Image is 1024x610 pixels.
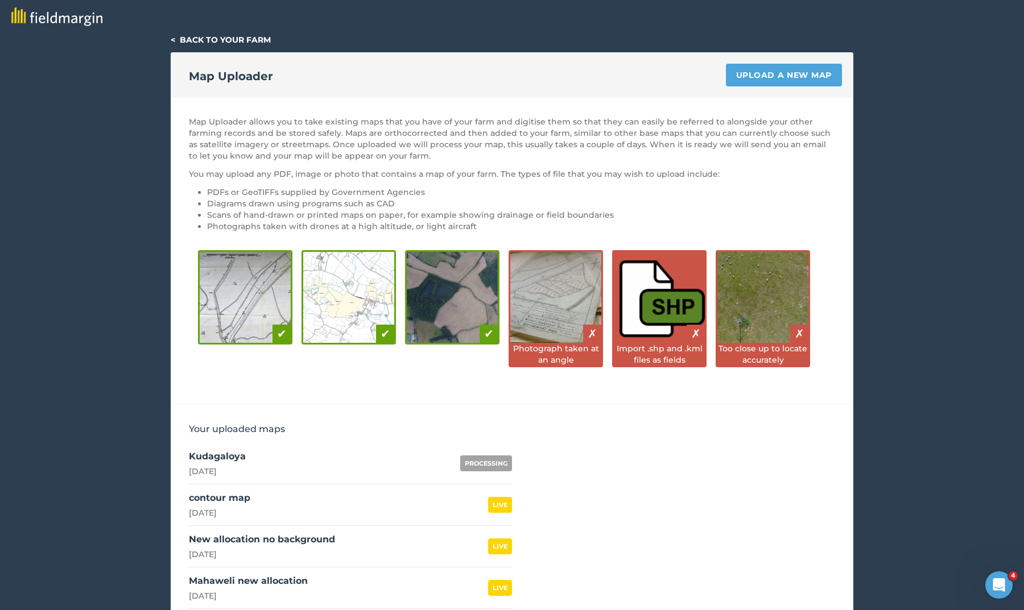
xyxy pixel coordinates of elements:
[488,538,512,554] div: LIVE
[460,455,512,471] div: PROCESSING
[717,343,808,366] div: Too close up to locate accurately
[189,567,512,609] a: Mahaweli new allocation[DATE]LIVE
[11,7,102,26] img: fieldmargin logo
[189,533,335,546] div: New allocation no background
[189,466,246,477] div: [DATE]
[985,571,1013,599] iframe: Intercom live chat
[189,484,512,526] a: contour map[DATE]LIVE
[488,497,512,513] div: LIVE
[207,186,835,198] li: PDFs or GeoTIFFs supplied by Government Agencies
[200,252,291,343] img: Hand-drawn diagram is good
[189,549,335,560] div: [DATE]
[510,252,601,343] img: Photos taken at an angle are bad
[510,343,601,366] div: Photograph taken at an angle
[790,325,808,343] div: ✗
[717,252,808,343] img: Close up images are bad
[480,325,498,343] div: ✔
[189,168,835,180] p: You may upload any PDF, image or photo that contains a map of your farm. The types of file that y...
[614,343,705,366] div: Import .shp and .kml files as fields
[189,422,835,436] h3: Your uploaded maps
[207,221,835,232] li: Photographs taken with drones at a high altitude, or light aircraft
[488,580,512,596] div: LIVE
[189,507,250,518] div: [DATE]
[207,209,835,221] li: Scans of hand-drawn or printed maps on paper, for example showing drainage or field boundaries
[171,35,271,45] a: < Back to your farm
[376,325,394,343] div: ✔
[207,198,835,209] li: Diagrams drawn using programs such as CAD
[189,450,246,463] div: Kudagaloya
[726,64,842,86] a: Upload a new map
[189,443,512,484] a: Kudagaloya[DATE]PROCESSING
[272,325,291,343] div: ✔
[614,252,705,343] img: Shapefiles are bad
[189,68,273,84] h2: Map Uploader
[189,574,308,588] div: Mahaweli new allocation
[583,325,601,343] div: ✗
[303,252,394,343] img: Digital diagram is good
[687,325,705,343] div: ✗
[189,116,835,161] p: Map Uploader allows you to take existing maps that you have of your farm and digitise them so tha...
[189,526,512,567] a: New allocation no background[DATE]LIVE
[189,590,308,601] div: [DATE]
[189,491,250,505] div: contour map
[1009,571,1018,580] span: 4
[407,252,498,343] img: Drone photography is good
